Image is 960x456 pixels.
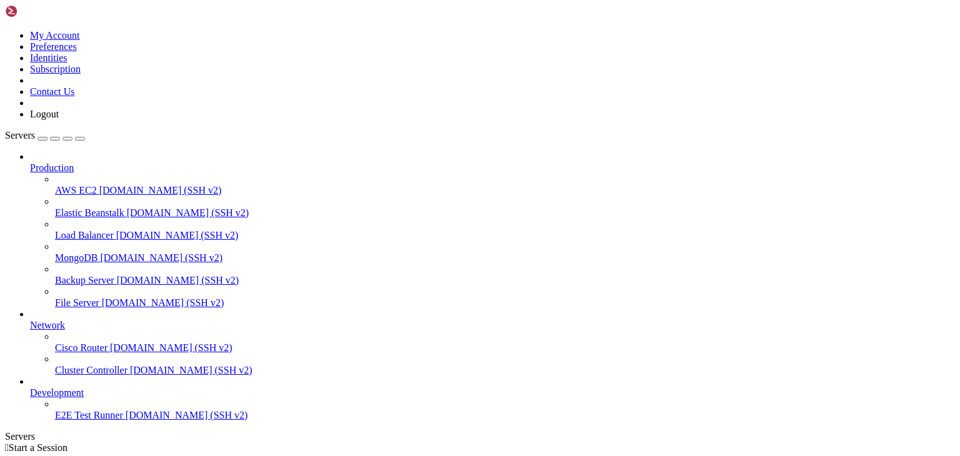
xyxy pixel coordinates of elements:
[9,442,67,453] span: Start a Session
[130,365,252,375] span: [DOMAIN_NAME] (SSH v2)
[30,309,955,376] li: Network
[55,331,955,354] li: Cisco Router [DOMAIN_NAME] (SSH v2)
[55,185,955,196] a: AWS EC2 [DOMAIN_NAME] (SSH v2)
[30,162,955,174] a: Production
[99,185,222,196] span: [DOMAIN_NAME] (SSH v2)
[55,399,955,421] li: E2E Test Runner [DOMAIN_NAME] (SSH v2)
[5,130,35,141] span: Servers
[30,320,65,330] span: Network
[30,41,77,52] a: Preferences
[102,297,224,308] span: [DOMAIN_NAME] (SSH v2)
[55,297,955,309] a: File Server [DOMAIN_NAME] (SSH v2)
[116,230,239,240] span: [DOMAIN_NAME] (SSH v2)
[30,86,75,97] a: Contact Us
[30,109,59,119] a: Logout
[55,207,955,219] a: Elastic Beanstalk [DOMAIN_NAME] (SSH v2)
[55,196,955,219] li: Elastic Beanstalk [DOMAIN_NAME] (SSH v2)
[55,286,955,309] li: File Server [DOMAIN_NAME] (SSH v2)
[55,230,114,240] span: Load Balancer
[30,52,67,63] a: Identities
[55,354,955,376] li: Cluster Controller [DOMAIN_NAME] (SSH v2)
[55,365,127,375] span: Cluster Controller
[55,410,955,421] a: E2E Test Runner [DOMAIN_NAME] (SSH v2)
[55,219,955,241] li: Load Balancer [DOMAIN_NAME] (SSH v2)
[55,252,955,264] a: MongoDB [DOMAIN_NAME] (SSH v2)
[55,297,99,308] span: File Server
[117,275,239,285] span: [DOMAIN_NAME] (SSH v2)
[30,320,955,331] a: Network
[30,387,955,399] a: Development
[55,230,955,241] a: Load Balancer [DOMAIN_NAME] (SSH v2)
[55,275,955,286] a: Backup Server [DOMAIN_NAME] (SSH v2)
[30,376,955,421] li: Development
[100,252,222,263] span: [DOMAIN_NAME] (SSH v2)
[110,342,232,353] span: [DOMAIN_NAME] (SSH v2)
[55,185,97,196] span: AWS EC2
[5,5,77,17] img: Shellngn
[55,275,114,285] span: Backup Server
[30,30,80,41] a: My Account
[55,264,955,286] li: Backup Server [DOMAIN_NAME] (SSH v2)
[55,342,107,353] span: Cisco Router
[5,431,955,442] div: Servers
[55,252,97,263] span: MongoDB
[126,410,248,420] span: [DOMAIN_NAME] (SSH v2)
[30,387,84,398] span: Development
[55,241,955,264] li: MongoDB [DOMAIN_NAME] (SSH v2)
[55,207,124,218] span: Elastic Beanstalk
[55,410,123,420] span: E2E Test Runner
[55,365,955,376] a: Cluster Controller [DOMAIN_NAME] (SSH v2)
[5,442,9,453] span: 
[5,130,85,141] a: Servers
[30,151,955,309] li: Production
[55,342,955,354] a: Cisco Router [DOMAIN_NAME] (SSH v2)
[30,162,74,173] span: Production
[127,207,249,218] span: [DOMAIN_NAME] (SSH v2)
[30,64,81,74] a: Subscription
[55,174,955,196] li: AWS EC2 [DOMAIN_NAME] (SSH v2)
